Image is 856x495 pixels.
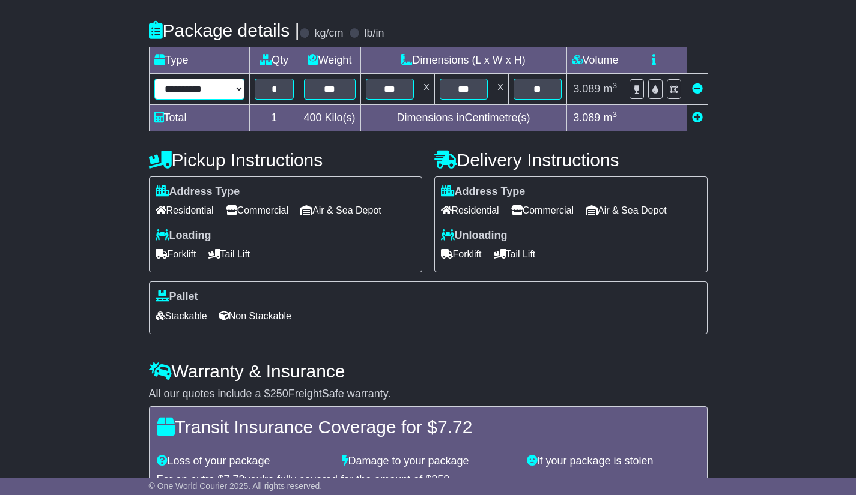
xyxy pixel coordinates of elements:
h4: Delivery Instructions [434,150,708,170]
sup: 3 [612,81,617,90]
td: Weight [299,47,360,73]
span: m [603,83,617,95]
span: Tail Lift [494,245,536,263]
span: 7.72 [437,417,472,437]
label: Unloading [441,229,508,242]
td: x [419,73,434,104]
label: Pallet [156,290,198,304]
span: Stackable [156,307,207,325]
h4: Warranty & Insurance [149,361,708,381]
td: Total [149,104,249,131]
div: All our quotes include a $ FreightSafe warranty. [149,388,708,401]
sup: 3 [612,110,617,119]
label: Address Type [156,185,240,199]
a: Remove this item [692,83,703,95]
td: Dimensions (L x W x H) [360,47,566,73]
div: If your package is stolen [521,455,706,468]
h4: Package details | [149,20,300,40]
span: Commercial [511,201,574,220]
h4: Transit Insurance Coverage for $ [157,417,700,437]
label: kg/cm [314,27,343,40]
span: Commercial [226,201,288,220]
span: © One World Courier 2025. All rights reserved. [149,481,323,491]
span: 7.72 [224,473,245,485]
span: Forklift [441,245,482,263]
span: 250 [270,388,288,400]
span: Tail Lift [208,245,250,263]
h4: Pickup Instructions [149,150,422,170]
td: Kilo(s) [299,104,360,131]
span: 3.089 [573,112,600,124]
span: Air & Sea Depot [586,201,667,220]
label: lb/in [364,27,384,40]
td: Type [149,47,249,73]
span: 3.089 [573,83,600,95]
span: Forklift [156,245,196,263]
span: Non Stackable [219,307,291,325]
span: 400 [304,112,322,124]
label: Loading [156,229,211,242]
span: Air & Sea Depot [300,201,381,220]
div: Damage to your package [336,455,521,468]
span: Residential [156,201,214,220]
td: Dimensions in Centimetre(s) [360,104,566,131]
a: Add new item [692,112,703,124]
label: Address Type [441,185,526,199]
span: 250 [431,473,449,485]
td: Volume [566,47,624,73]
div: Loss of your package [151,455,336,468]
td: 1 [249,104,299,131]
span: Residential [441,201,499,220]
span: m [603,112,617,124]
td: x [493,73,508,104]
td: Qty [249,47,299,73]
div: For an extra $ you're fully covered for the amount of $ . [157,473,700,487]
